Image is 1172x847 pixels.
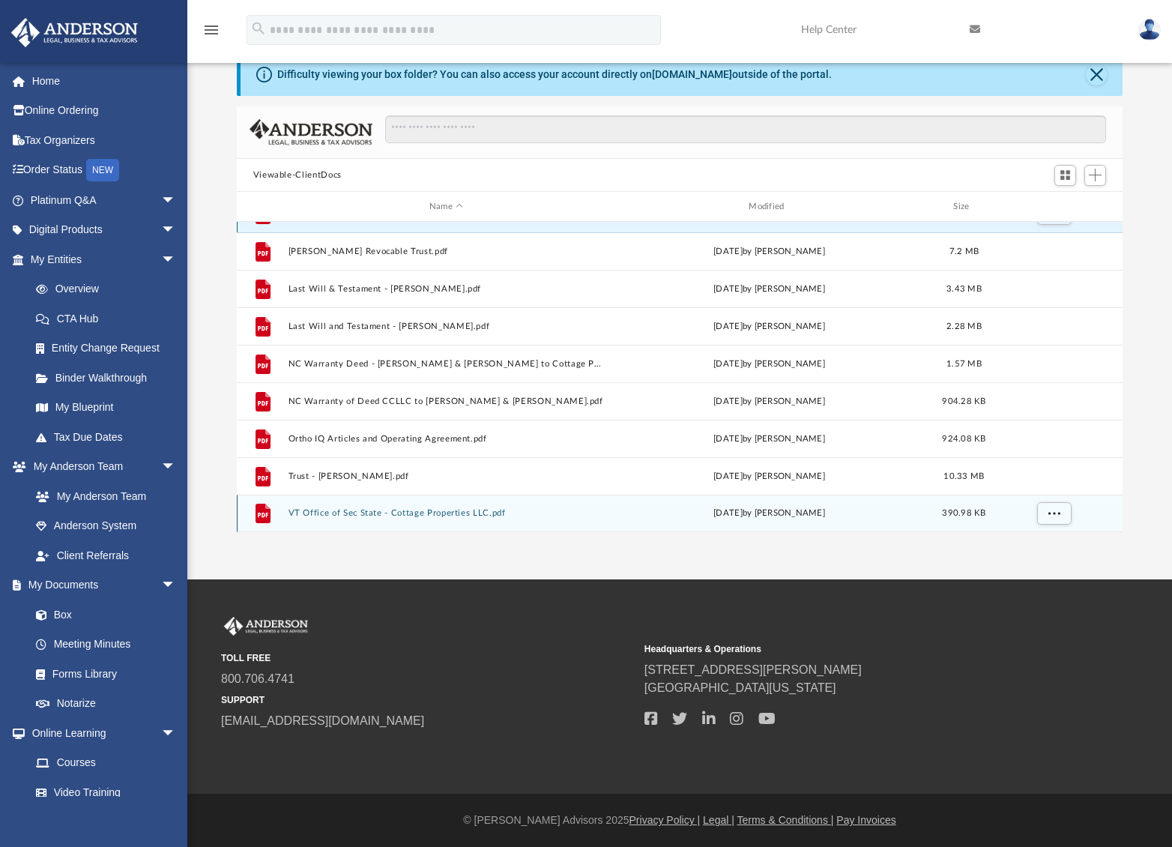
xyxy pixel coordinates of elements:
button: Trust - [PERSON_NAME].pdf [288,471,604,481]
div: © [PERSON_NAME] Advisors 2025 [187,813,1172,828]
button: Last Will & Testament - [PERSON_NAME].pdf [288,284,604,294]
button: Last Will and Testament - [PERSON_NAME].pdf [288,322,604,331]
button: NC Warranty of Deed CCLLC to [PERSON_NAME] & [PERSON_NAME].pdf [288,397,604,406]
small: TOLL FREE [221,651,634,665]
a: Tax Due Dates [21,422,199,452]
a: Online Learningarrow_drop_down [10,718,191,748]
a: Box [21,600,184,630]
div: grid [237,222,1123,532]
a: My Anderson Team [21,481,184,511]
a: Client Referrals [21,540,191,570]
a: menu [202,28,220,39]
button: Switch to Grid View [1054,165,1077,186]
a: Online Ordering [10,96,199,126]
div: NEW [86,159,119,181]
a: Courses [21,748,191,778]
a: [GEOGRAPHIC_DATA][US_STATE] [644,681,836,694]
button: Viewable-ClientDocs [253,169,342,182]
span: arrow_drop_down [161,570,191,601]
button: NC Warranty Deed - [PERSON_NAME] & [PERSON_NAME] to Cottage Properties LLC.pdf [288,359,604,369]
a: Notarize [21,689,191,719]
a: My Blueprint [21,393,191,423]
span: arrow_drop_down [161,452,191,483]
div: [DATE] by [PERSON_NAME] [611,470,927,483]
span: arrow_drop_down [161,185,191,216]
a: Legal | [703,814,734,826]
span: 7.2 MB [949,247,979,256]
button: Add [1084,165,1107,186]
a: Privacy Policy | [629,814,701,826]
a: Video Training [21,777,184,807]
a: Forms Library [21,659,184,689]
a: Overview [21,274,199,304]
div: [DATE] by [PERSON_NAME] [611,395,927,409]
a: Binder Walkthrough [21,363,199,393]
a: Tax Organizers [10,125,199,155]
a: [STREET_ADDRESS][PERSON_NAME] [644,663,862,676]
div: [DATE] by [PERSON_NAME] [611,358,927,371]
div: Difficulty viewing your box folder? You can also access your account directly on outside of the p... [277,67,832,82]
span: 904.28 KB [942,397,985,406]
div: [DATE] by [PERSON_NAME] [611,245,927,259]
div: id [243,200,280,214]
div: id [1000,200,1105,214]
button: Close [1086,64,1107,85]
a: Digital Productsarrow_drop_down [10,215,199,245]
a: My Documentsarrow_drop_down [10,570,191,600]
span: arrow_drop_down [161,215,191,246]
span: 2.28 MB [946,322,982,331]
a: Meeting Minutes [21,630,191,660]
span: arrow_drop_down [161,244,191,275]
div: Name [287,200,604,214]
div: [DATE] by [PERSON_NAME] [611,283,927,296]
span: 3.43 MB [946,285,982,293]
a: [EMAIL_ADDRESS][DOMAIN_NAME] [221,714,424,727]
a: CTA Hub [21,304,199,334]
span: 10.33 MB [943,472,984,480]
i: menu [202,21,220,39]
img: Anderson Advisors Platinum Portal [7,18,142,47]
a: Entity Change Request [21,334,199,364]
button: More options [1036,502,1071,525]
button: VT Office of Sec State - Cottage Properties LLC.pdf [288,508,604,518]
a: Order StatusNEW [10,155,199,186]
div: [DATE] by [PERSON_NAME] [611,320,927,334]
span: 924.08 KB [942,435,985,443]
input: Search files and folders [385,115,1106,144]
a: Platinum Q&Aarrow_drop_down [10,185,199,215]
a: Anderson System [21,511,191,541]
span: 390.98 KB [942,509,985,517]
small: SUPPORT [221,693,634,707]
div: Modified [611,200,928,214]
a: Pay Invoices [836,814,895,826]
span: arrow_drop_down [161,718,191,749]
a: Terms & Conditions | [737,814,834,826]
a: Home [10,66,199,96]
div: [DATE] by [PERSON_NAME] [611,432,927,446]
a: My Entitiesarrow_drop_down [10,244,199,274]
a: [DOMAIN_NAME] [652,68,732,80]
a: 800.706.4741 [221,672,294,685]
a: My Anderson Teamarrow_drop_down [10,452,191,482]
i: search [250,20,267,37]
div: Size [934,200,994,214]
button: [PERSON_NAME] Revocable Trust.pdf [288,247,604,256]
img: Anderson Advisors Platinum Portal [221,617,311,636]
small: Headquarters & Operations [644,642,1057,656]
div: [DATE] by [PERSON_NAME] [611,507,927,520]
button: Ortho IQ Articles and Operating Agreement.pdf [288,434,604,444]
span: 1.57 MB [946,360,982,368]
img: User Pic [1138,19,1161,40]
